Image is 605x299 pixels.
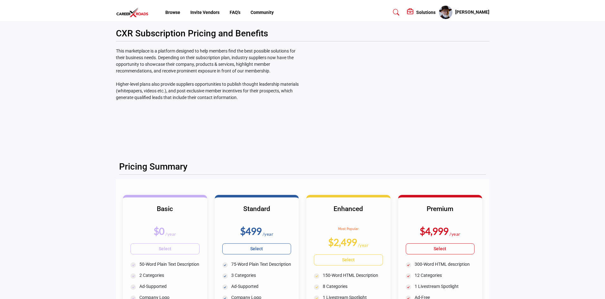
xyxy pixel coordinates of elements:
a: Browse [165,10,180,15]
b: $4,999 [420,225,449,237]
sub: /year [263,231,274,237]
h3: Basic [131,205,200,221]
b: $2,499 [328,236,357,248]
h3: Standard [222,205,291,221]
h3: Premium [406,205,475,221]
a: FAQ's [230,10,240,15]
p: 12 Categories [415,272,475,279]
sub: /year [449,231,461,237]
h5: Solutions [416,9,436,15]
span: Most Popular [338,227,359,231]
p: This marketplace is a platform designed to help members find the best possible solutions for thei... [116,48,299,101]
a: Invite Vendors [190,10,220,15]
a: Search [387,7,404,17]
a: Select [406,243,475,254]
p: 75-Word Plain Text Description [231,261,291,268]
button: Show hide supplier dropdown [439,5,453,19]
h2: Pricing Summary [119,161,188,172]
p: 150-Word HTML Description [323,272,383,279]
b: $0 [154,225,164,237]
div: Solutions [407,9,436,16]
p: 50-Word Plain Text Description [139,261,200,268]
a: Community [251,10,274,15]
sub: /year [165,231,176,237]
a: Select [222,243,291,254]
p: Ad-Supported [139,283,200,290]
h2: CXR Subscription Pricing and Benefits [116,28,268,39]
a: Select [131,243,200,254]
p: Ad-Supported [231,283,291,290]
p: 3 Categories [231,272,291,279]
b: $499 [240,225,262,237]
sub: /year [358,242,369,248]
iframe: CXR Marketplace Pricing [306,48,489,151]
img: Site Logo [116,7,152,18]
p: 2 Categories [139,272,200,279]
p: 1 Livestream Spotlight [415,283,475,290]
p: 300-Word HTML description [415,261,475,268]
h5: [PERSON_NAME] [455,9,489,16]
h3: Enhanced [314,205,383,221]
a: Select [314,254,383,265]
p: 8 Categories [323,283,383,290]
